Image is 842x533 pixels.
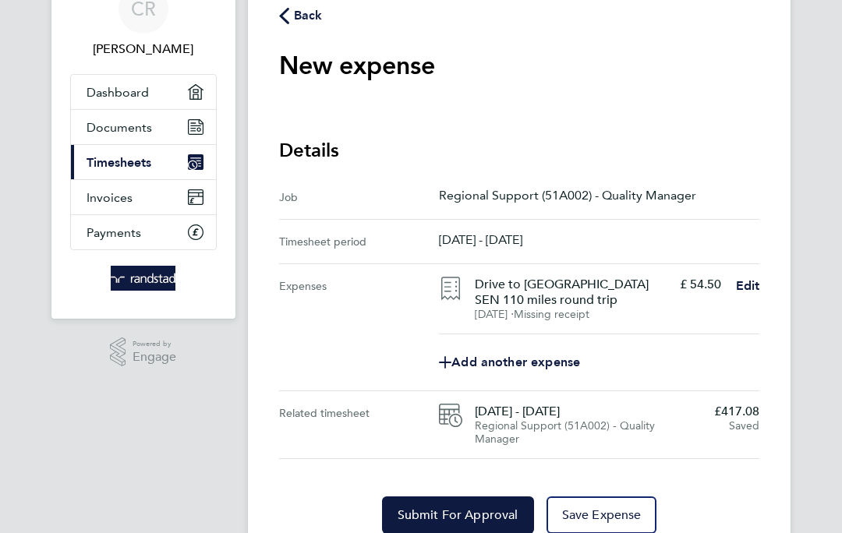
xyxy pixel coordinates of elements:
a: Add another expense [439,347,759,378]
span: Submit For Approval [398,507,518,523]
p: [DATE] - [DATE] [439,232,759,247]
span: Edit [736,278,760,293]
span: Saved [729,419,759,432]
span: Powered by [133,337,176,351]
span: £417.08 [714,404,759,419]
div: Timesheet period [279,232,440,251]
span: Timesheets [87,155,151,170]
button: Back [279,5,323,25]
a: [DATE] - [DATE]Regional Support (51A002) - Quality Manager£417.08Saved [439,404,759,446]
span: Add another expense [439,356,580,369]
a: Edit [736,277,760,295]
span: Missing receipt [514,308,589,321]
div: Job [279,188,440,206]
a: Invoices [71,180,216,214]
a: Powered byEngage [110,337,176,367]
p: Regional Support (51A002) - Quality Manager [439,188,759,203]
span: Engage [133,351,176,364]
h1: New expense [279,50,435,81]
img: randstad-logo-retina.png [111,266,175,291]
div: Expenses [279,264,440,390]
div: Related timesheet [279,404,440,446]
h4: Drive to [GEOGRAPHIC_DATA] SEN 110 miles round trip [475,277,667,308]
a: Timesheets [71,145,216,179]
span: Back [294,6,323,25]
span: Colin Ratcliffe [70,40,217,58]
span: Dashboard [87,85,149,100]
span: Documents [87,120,152,135]
a: Dashboard [71,75,216,109]
span: Payments [87,225,141,240]
p: £ 54.50 [680,277,721,292]
span: [DATE] - [DATE] [475,404,702,419]
h3: Details [279,138,760,163]
span: Invoices [87,190,133,205]
span: Regional Support (51A002) - Quality Manager [475,419,655,446]
a: Go to home page [70,266,217,291]
span: [DATE] ⋅ [475,308,514,321]
a: Payments [71,215,216,249]
span: Save Expense [562,507,642,523]
a: Documents [71,110,216,144]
